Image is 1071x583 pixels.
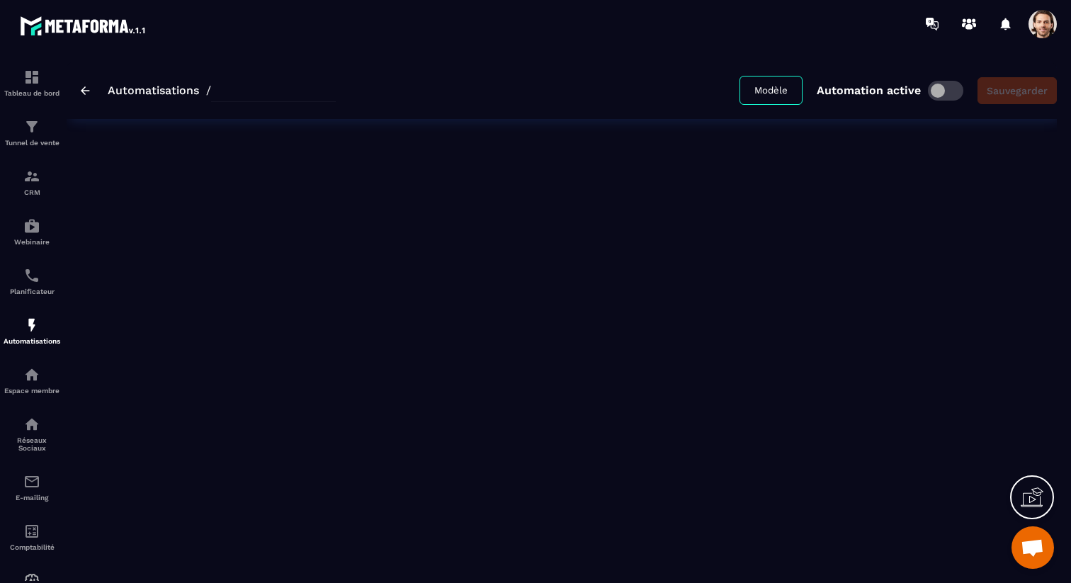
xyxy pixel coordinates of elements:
img: social-network [23,416,40,433]
span: / [206,84,211,97]
a: formationformationCRM [4,157,60,207]
a: automationsautomationsEspace membre [4,356,60,405]
img: arrow [81,86,90,95]
p: Tableau de bord [4,89,60,97]
a: formationformationTableau de bord [4,58,60,108]
img: formation [23,69,40,86]
a: Ouvrir le chat [1011,526,1054,569]
p: Espace membre [4,387,60,395]
p: Tunnel de vente [4,139,60,147]
img: automations [23,317,40,334]
p: CRM [4,188,60,196]
p: Comptabilité [4,543,60,551]
a: accountantaccountantComptabilité [4,512,60,562]
a: schedulerschedulerPlanificateur [4,256,60,306]
p: Webinaire [4,238,60,246]
img: automations [23,366,40,383]
a: emailemailE-mailing [4,463,60,512]
a: automationsautomationsWebinaire [4,207,60,256]
a: automationsautomationsAutomatisations [4,306,60,356]
p: Réseaux Sociaux [4,436,60,452]
img: accountant [23,523,40,540]
img: logo [20,13,147,38]
img: automations [23,217,40,234]
p: Automatisations [4,337,60,345]
img: formation [23,168,40,185]
a: formationformationTunnel de vente [4,108,60,157]
img: email [23,473,40,490]
img: formation [23,118,40,135]
p: Planificateur [4,288,60,295]
p: E-mailing [4,494,60,502]
a: Automatisations [108,84,199,97]
p: Automation active [817,84,921,97]
a: social-networksocial-networkRéseaux Sociaux [4,405,60,463]
button: Modèle [739,76,803,105]
img: scheduler [23,267,40,284]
